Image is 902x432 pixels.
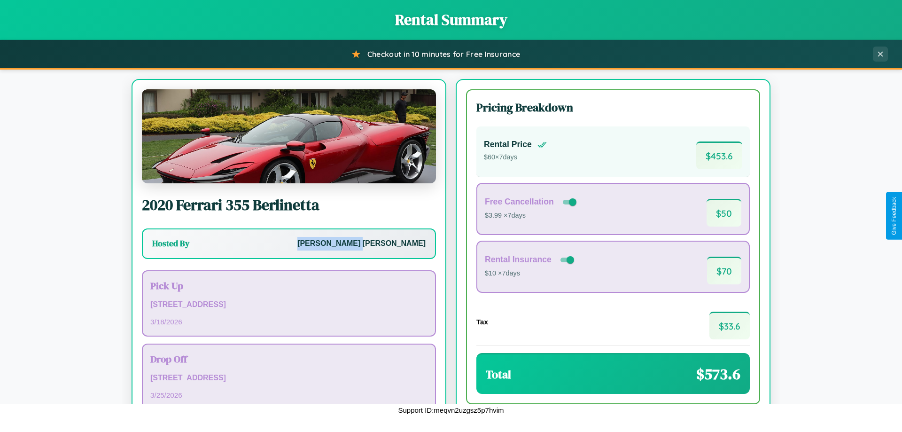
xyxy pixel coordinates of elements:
[484,140,532,149] h4: Rental Price
[152,238,189,249] h3: Hosted By
[485,267,576,280] p: $10 × 7 days
[891,197,897,235] div: Give Feedback
[142,89,436,183] img: Ferrari 355 Berlinetta
[707,257,741,284] span: $ 70
[150,315,428,328] p: 3 / 18 / 2026
[9,9,893,30] h1: Rental Summary
[150,279,428,292] h3: Pick Up
[142,195,436,215] h2: 2020 Ferrari 355 Berlinetta
[150,352,428,366] h3: Drop Off
[367,49,520,59] span: Checkout in 10 minutes for Free Insurance
[709,312,750,339] span: $ 33.6
[485,210,578,222] p: $3.99 × 7 days
[707,199,741,227] span: $ 50
[297,237,426,251] p: [PERSON_NAME] [PERSON_NAME]
[150,389,428,401] p: 3 / 25 / 2026
[476,100,750,115] h3: Pricing Breakdown
[484,151,547,164] p: $ 60 × 7 days
[150,371,428,385] p: [STREET_ADDRESS]
[696,364,740,385] span: $ 573.6
[150,298,428,312] p: [STREET_ADDRESS]
[476,318,488,326] h4: Tax
[398,404,504,416] p: Support ID: meqvn2uzgsz5p7hvim
[486,367,511,382] h3: Total
[485,197,554,207] h4: Free Cancellation
[696,141,742,169] span: $ 453.6
[485,255,552,265] h4: Rental Insurance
